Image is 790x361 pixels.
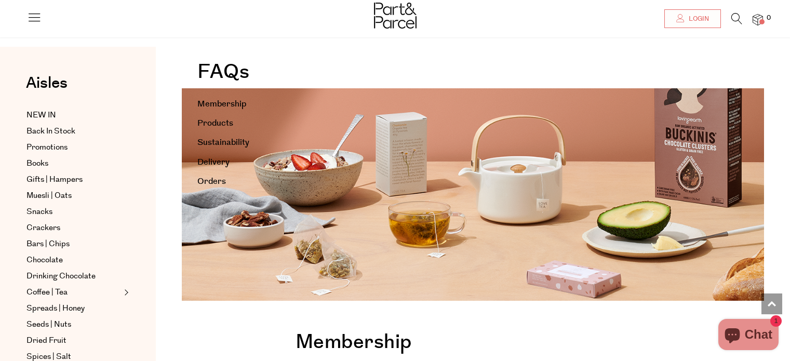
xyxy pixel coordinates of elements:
span: Seeds | Nuts [26,318,71,331]
span: Crackers [26,222,60,234]
span: Login [686,15,709,23]
span: Snacks [26,206,52,218]
a: Back In Stock [26,125,121,138]
span: Back In Stock [26,125,75,138]
span: Books [26,157,48,170]
span: Gifts | Hampers [26,173,83,186]
a: Spreads | Honey [26,302,121,315]
span: 0 [764,14,773,23]
span: Spreads | Honey [26,302,85,315]
span: Promotions [26,141,68,154]
img: Part&Parcel [374,3,417,29]
a: Seeds | Nuts [26,318,121,331]
img: faq-image_1344x_crop_center.png [182,88,764,301]
span: Muesli | Oats [26,190,72,202]
a: Dried Fruit [26,335,121,347]
button: Expand/Collapse Coffee | Tea [122,286,129,299]
a: Gifts | Hampers [26,173,121,186]
span: Coffee | Tea [26,286,68,299]
a: Muesli | Oats [26,190,121,202]
inbox-online-store-chat: Shopify online store chat [715,319,782,353]
a: Chocolate [26,254,121,266]
a: Books [26,157,121,170]
span: NEW IN [26,109,56,122]
a: Coffee | Tea [26,286,121,299]
span: Aisles [26,72,68,95]
a: Crackers [26,222,121,234]
a: Login [664,9,721,28]
span: Bars | Chips [26,238,70,250]
a: Aisles [26,75,68,101]
a: NEW IN [26,109,121,122]
a: Drinking Chocolate [26,270,121,283]
a: 0 [753,14,763,25]
span: Dried Fruit [26,335,66,347]
span: Chocolate [26,254,63,266]
span: Drinking Chocolate [26,270,96,283]
a: Snacks [26,206,121,218]
a: Bars | Chips [26,238,121,250]
a: Promotions [26,141,121,154]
